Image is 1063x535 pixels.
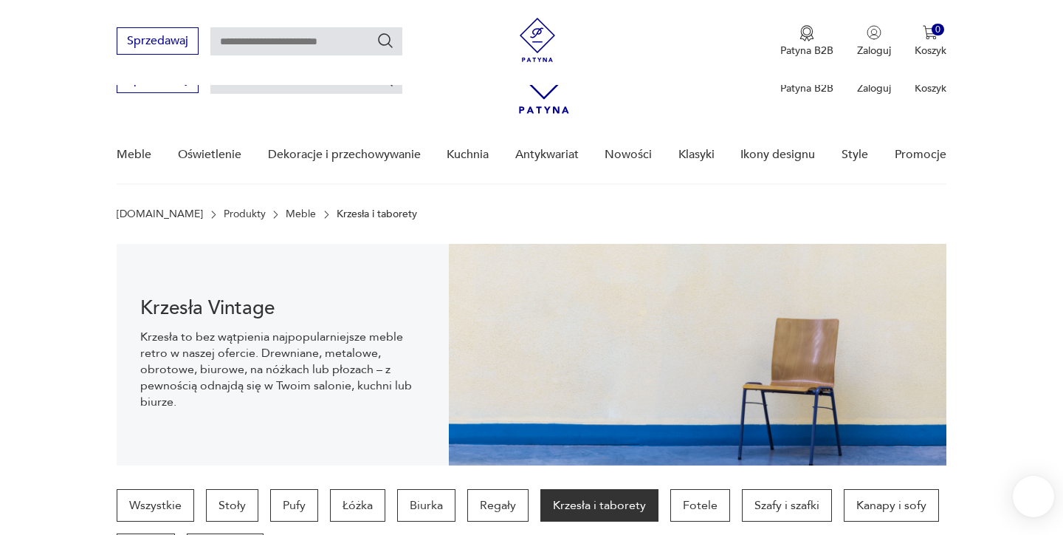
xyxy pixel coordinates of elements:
a: Stoły [206,489,258,522]
img: Ikonka użytkownika [867,25,881,40]
a: Ikony designu [740,126,815,183]
iframe: Smartsupp widget button [1013,476,1054,517]
img: Patyna - sklep z meblami i dekoracjami vintage [515,18,560,62]
a: Sprzedawaj [117,75,199,86]
a: Krzesła i taborety [540,489,658,522]
a: Klasyki [678,126,715,183]
a: [DOMAIN_NAME] [117,208,203,220]
a: Nowości [605,126,652,183]
a: Łóżka [330,489,385,522]
a: Wszystkie [117,489,194,522]
a: Regały [467,489,529,522]
a: Dekoracje i przechowywanie [268,126,421,183]
h1: Krzesła Vintage [140,299,424,317]
button: Patyna B2B [780,25,833,58]
a: Pufy [270,489,318,522]
a: Szafy i szafki [742,489,832,522]
a: Kanapy i sofy [844,489,939,522]
p: Zaloguj [857,44,891,58]
p: Krzesła i taborety [337,208,417,220]
p: Zaloguj [857,81,891,95]
img: bc88ca9a7f9d98aff7d4658ec262dcea.jpg [449,244,946,466]
a: Sprzedawaj [117,37,199,47]
a: Ikona medaluPatyna B2B [780,25,833,58]
button: 0Koszyk [915,25,946,58]
a: Fotele [670,489,730,522]
a: Meble [117,126,151,183]
button: Szukaj [376,32,394,50]
a: Oświetlenie [178,126,241,183]
a: Produkty [224,208,266,220]
button: Sprzedawaj [117,27,199,55]
p: Krzesła to bez wątpienia najpopularniejsze meble retro w naszej ofercie. Drewniane, metalowe, obr... [140,329,424,410]
a: Antykwariat [515,126,579,183]
a: Biurka [397,489,455,522]
p: Koszyk [915,81,946,95]
p: Koszyk [915,44,946,58]
img: Ikona koszyka [923,25,938,40]
a: Meble [286,208,316,220]
a: Style [842,126,868,183]
img: Ikona medalu [799,25,814,41]
div: 0 [932,24,944,36]
p: Patyna B2B [780,81,833,95]
button: Zaloguj [857,25,891,58]
p: Patyna B2B [780,44,833,58]
a: Kuchnia [447,126,489,183]
a: Promocje [895,126,946,183]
